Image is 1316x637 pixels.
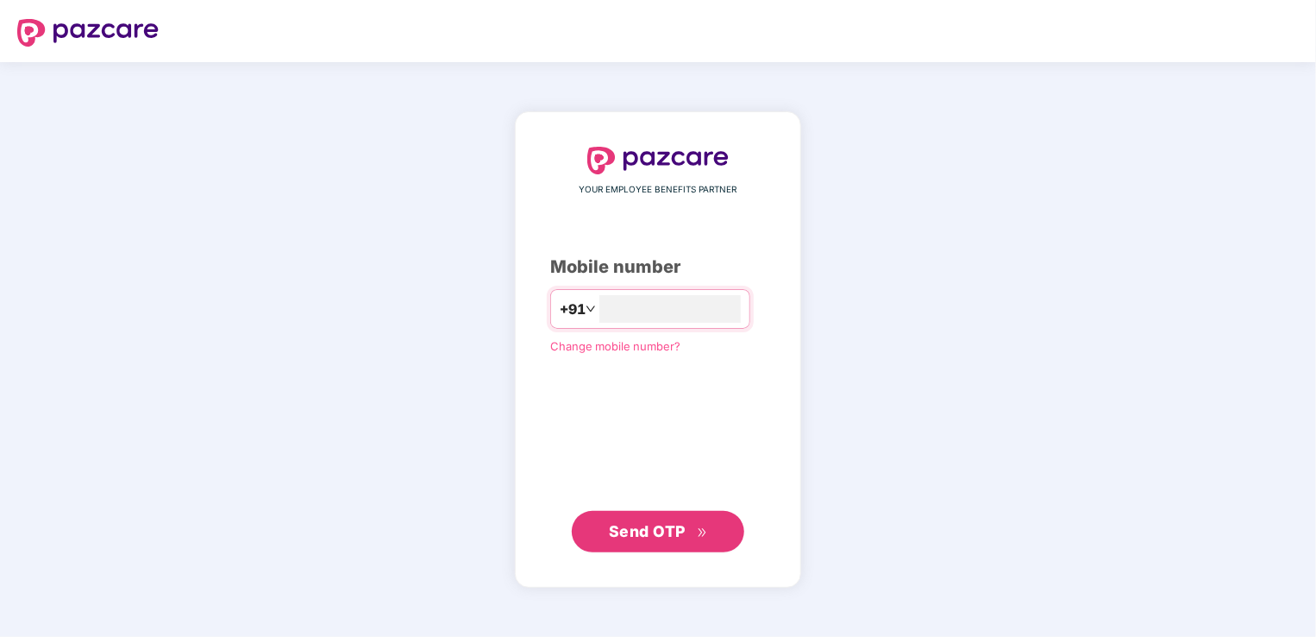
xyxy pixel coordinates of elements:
[572,511,744,552] button: Send OTPdouble-right
[17,19,159,47] img: logo
[697,527,708,539] span: double-right
[550,254,766,281] div: Mobile number
[609,522,686,540] span: Send OTP
[560,299,586,320] span: +91
[550,339,680,353] a: Change mobile number?
[586,304,596,314] span: down
[580,183,737,197] span: YOUR EMPLOYEE BENEFITS PARTNER
[587,147,729,174] img: logo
